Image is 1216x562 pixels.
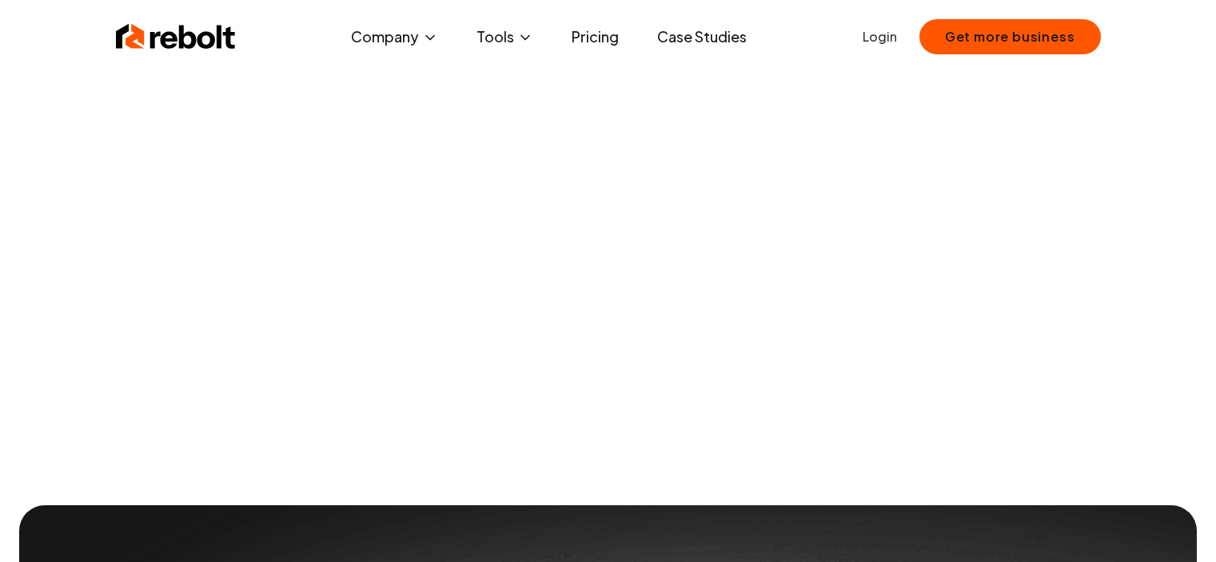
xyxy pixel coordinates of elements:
[464,21,546,53] button: Tools
[863,27,897,46] a: Login
[338,21,451,53] button: Company
[919,19,1101,54] button: Get more business
[559,21,632,53] a: Pricing
[116,21,236,53] img: Rebolt Logo
[644,21,760,53] a: Case Studies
